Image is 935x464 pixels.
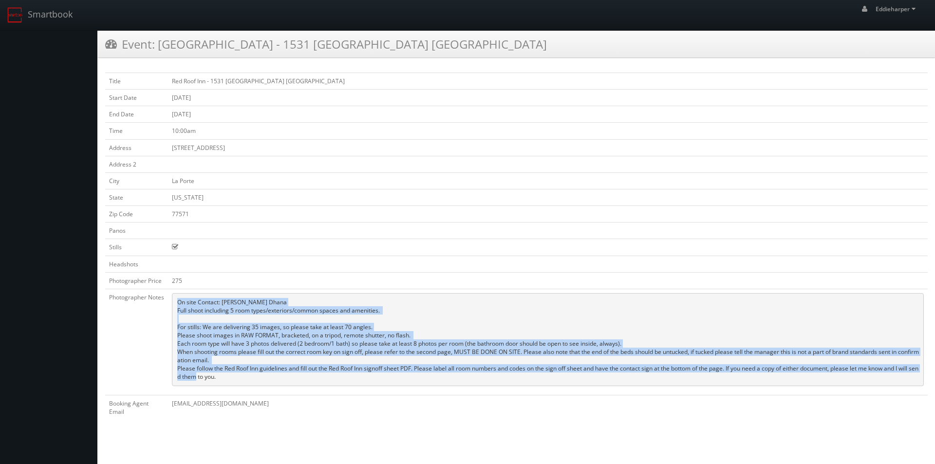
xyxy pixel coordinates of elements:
td: [EMAIL_ADDRESS][DOMAIN_NAME] [168,395,928,420]
td: State [105,189,168,205]
td: 10:00am [168,123,928,139]
img: smartbook-logo.png [7,7,23,23]
td: Address 2 [105,156,168,172]
td: Red Roof Inn - 1531 [GEOGRAPHIC_DATA] [GEOGRAPHIC_DATA] [168,73,928,90]
td: Zip Code [105,206,168,223]
pre: On site Contact: [PERSON_NAME] Dhana Full shoot including 5 room types/exteriors/common spaces an... [172,293,924,386]
td: Booking Agent Email [105,395,168,420]
td: Photographer Price [105,272,168,289]
td: Headshots [105,256,168,272]
td: City [105,172,168,189]
td: [STREET_ADDRESS] [168,139,928,156]
td: Photographer Notes [105,289,168,395]
td: 77571 [168,206,928,223]
td: [US_STATE] [168,189,928,205]
td: Start Date [105,90,168,106]
td: [DATE] [168,90,928,106]
td: La Porte [168,172,928,189]
td: End Date [105,106,168,123]
td: Stills [105,239,168,256]
h3: Event: [GEOGRAPHIC_DATA] - 1531 [GEOGRAPHIC_DATA] [GEOGRAPHIC_DATA] [105,36,547,53]
td: Address [105,139,168,156]
td: Title [105,73,168,90]
td: Time [105,123,168,139]
td: Panos [105,223,168,239]
td: 275 [168,272,928,289]
td: [DATE] [168,106,928,123]
span: Eddieharper [876,5,918,13]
